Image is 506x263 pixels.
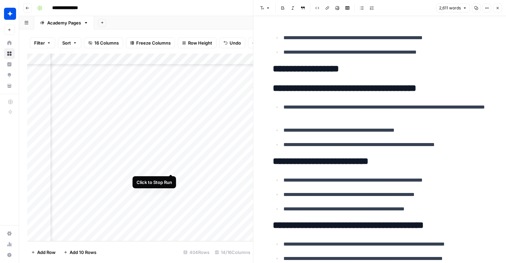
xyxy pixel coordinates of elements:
div: 404 Rows [181,247,212,258]
div: 14/16 Columns [212,247,253,258]
span: Row Height [188,40,212,46]
button: 16 Columns [84,38,123,48]
span: Undo [230,40,241,46]
a: Opportunities [4,70,15,80]
span: Filter [34,40,45,46]
a: Academy Pages [34,16,94,29]
div: Click to Stop Run [137,179,172,186]
button: Undo [219,38,245,48]
button: Add Row [27,247,60,258]
span: Add 10 Rows [70,249,96,256]
span: 2,611 words [439,5,461,11]
a: Home [4,38,15,48]
button: Add 10 Rows [60,247,100,258]
button: Sort [58,38,81,48]
button: Workspace: Wiz [4,5,15,22]
button: 2,611 words [436,4,470,12]
button: Filter [30,38,55,48]
a: Usage [4,239,15,250]
a: Your Data [4,80,15,91]
img: Wiz Logo [4,8,16,20]
a: Settings [4,228,15,239]
a: Insights [4,59,15,70]
a: Browse [4,48,15,59]
span: 16 Columns [94,40,119,46]
button: Freeze Columns [126,38,175,48]
button: Help + Support [4,250,15,260]
span: Add Row [37,249,56,256]
span: Sort [62,40,71,46]
div: Academy Pages [47,19,81,26]
button: Row Height [178,38,217,48]
span: Freeze Columns [136,40,171,46]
